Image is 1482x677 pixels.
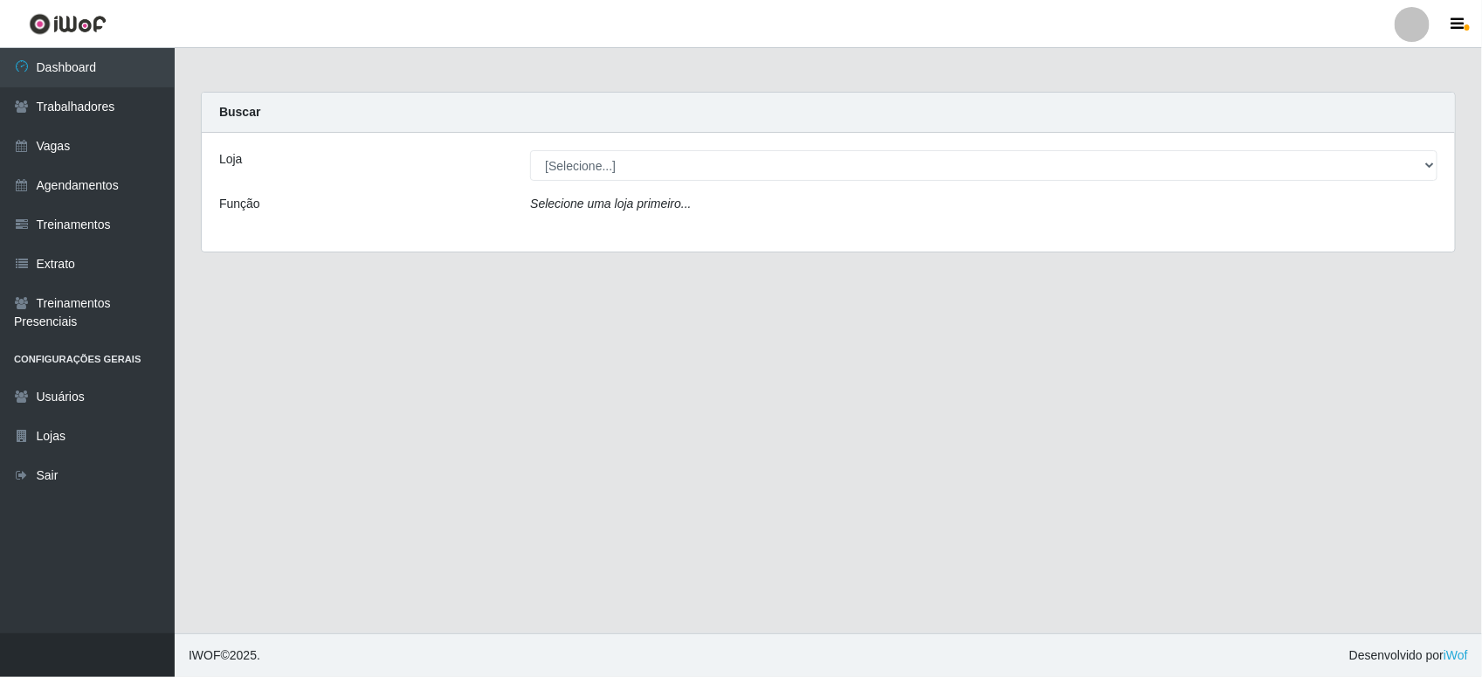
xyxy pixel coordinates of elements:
label: Loja [219,150,242,169]
label: Função [219,195,260,213]
i: Selecione uma loja primeiro... [530,197,691,211]
strong: Buscar [219,105,260,119]
span: IWOF [189,648,221,662]
img: CoreUI Logo [29,13,107,35]
span: Desenvolvido por [1349,646,1468,665]
a: iWof [1444,648,1468,662]
span: © 2025 . [189,646,260,665]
